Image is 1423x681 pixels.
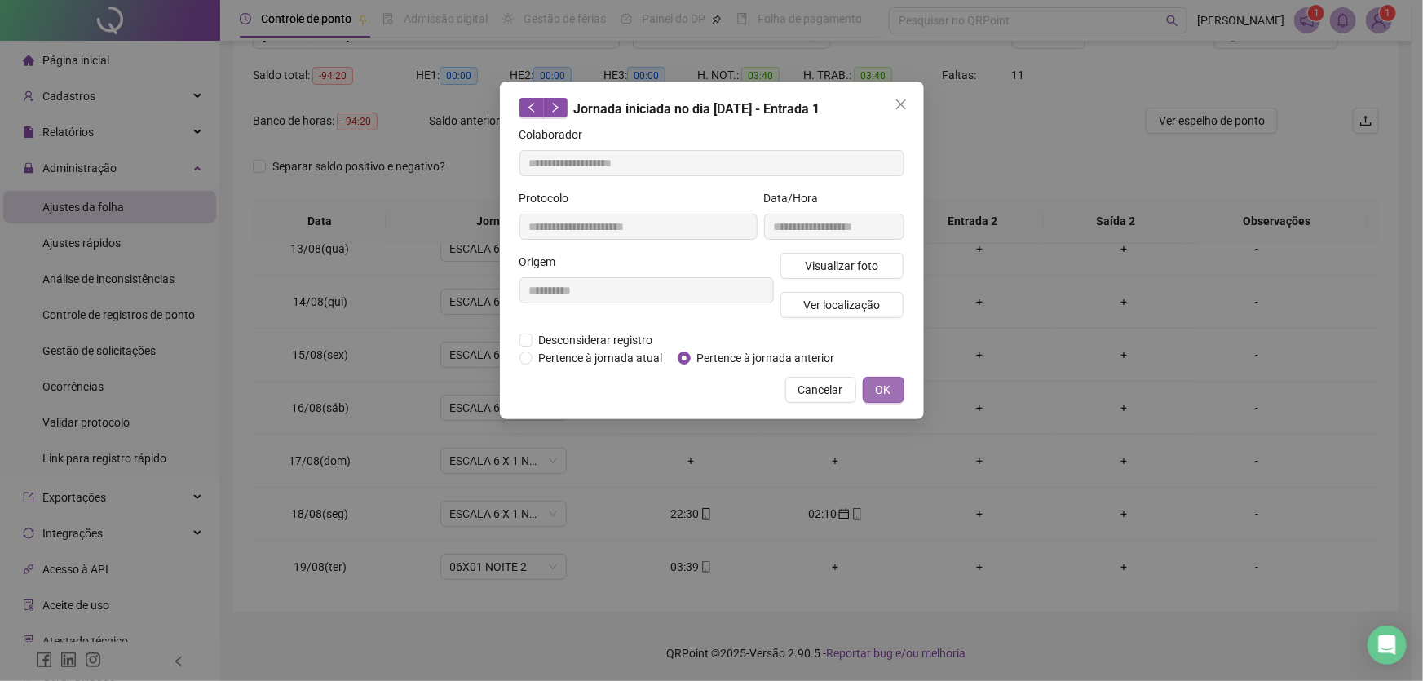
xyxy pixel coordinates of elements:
button: OK [863,377,904,403]
span: Pertence à jornada anterior [691,349,842,367]
label: Origem [519,253,567,271]
button: Ver localização [780,292,904,318]
span: Cancelar [798,381,843,399]
div: Open Intercom Messenger [1368,626,1407,665]
span: left [526,102,537,113]
button: Close [888,91,914,117]
label: Data/Hora [764,189,829,207]
button: left [519,98,544,117]
span: right [550,102,561,113]
button: Cancelar [785,377,856,403]
button: right [543,98,568,117]
span: Visualizar foto [805,257,878,275]
span: Desconsiderar registro [533,331,660,349]
label: Protocolo [519,189,580,207]
div: Jornada iniciada no dia [DATE] - Entrada 1 [519,98,904,119]
span: OK [876,381,891,399]
span: close [895,98,908,111]
span: Ver localização [803,296,880,314]
span: Pertence à jornada atual [533,349,670,367]
label: Colaborador [519,126,594,144]
button: Visualizar foto [780,253,904,279]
